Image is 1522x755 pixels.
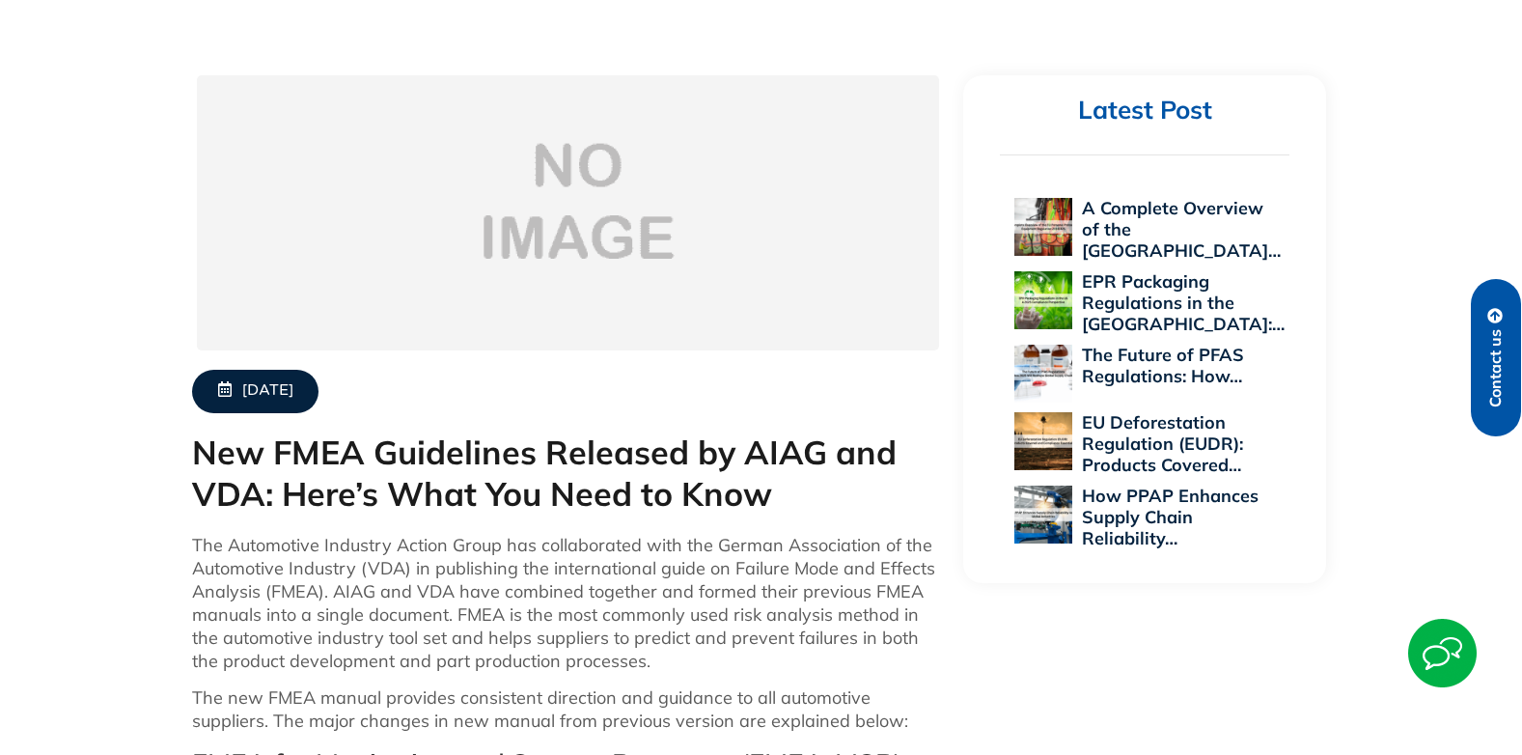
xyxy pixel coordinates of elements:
h2: Latest Post [1000,95,1289,126]
img: EPR Packaging Regulations in the US: A 2025 Compliance Perspective [1014,271,1072,329]
span: [DATE] [242,381,293,402]
a: How PPAP Enhances Supply Chain Reliability… [1082,485,1259,549]
p: The new FMEA manual provides consistent direction and guidance to all automotive suppliers. The m... [192,686,945,733]
a: The Future of PFAS Regulations: How… [1082,344,1244,387]
img: no-img [197,75,939,350]
img: Start Chat [1408,619,1477,687]
p: The Automotive Industry Action Group has collaborated with the German Association of the Automoti... [192,534,945,673]
a: EPR Packaging Regulations in the [GEOGRAPHIC_DATA]:… [1082,270,1285,335]
a: [DATE] [192,370,318,413]
img: The Future of PFAS Regulations: How 2025 Will Reshape Global Supply Chains [1014,345,1072,403]
img: EU Deforestation Regulation (EUDR): Products Covered and Compliance Essentials [1014,412,1072,470]
a: EU Deforestation Regulation (EUDR): Products Covered… [1082,411,1243,476]
h1: New FMEA Guidelines Released by AIAG and VDA: Here’s What You Need to Know [192,433,945,515]
img: How PPAP Enhances Supply Chain Reliability Across Global Industries [1014,486,1072,544]
img: A Complete Overview of the EU Personal Protective Equipment Regulation 2016/425 [1014,198,1072,256]
a: Contact us [1471,279,1521,436]
span: Contact us [1487,329,1505,407]
a: A Complete Overview of the [GEOGRAPHIC_DATA]… [1082,197,1281,262]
